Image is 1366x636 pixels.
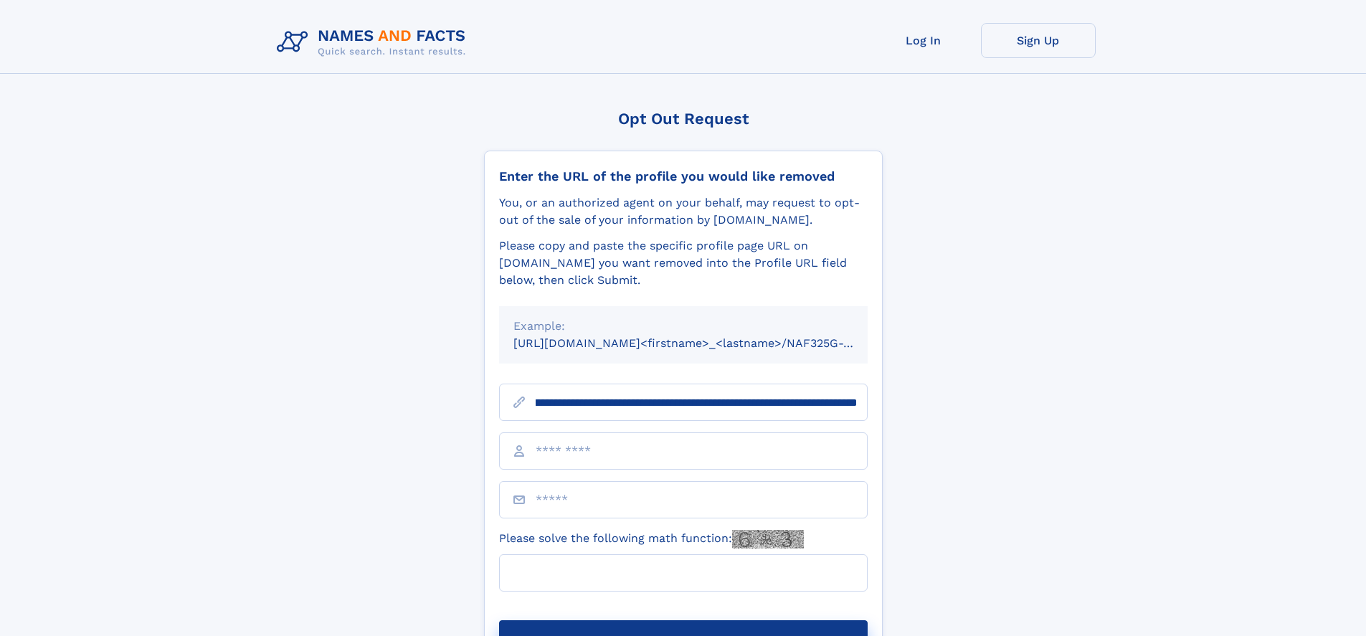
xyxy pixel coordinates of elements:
[271,23,478,62] img: Logo Names and Facts
[513,318,853,335] div: Example:
[513,336,895,350] small: [URL][DOMAIN_NAME]<firstname>_<lastname>/NAF325G-xxxxxxxx
[866,23,981,58] a: Log In
[499,169,868,184] div: Enter the URL of the profile you would like removed
[981,23,1096,58] a: Sign Up
[499,237,868,289] div: Please copy and paste the specific profile page URL on [DOMAIN_NAME] you want removed into the Pr...
[484,110,883,128] div: Opt Out Request
[499,194,868,229] div: You, or an authorized agent on your behalf, may request to opt-out of the sale of your informatio...
[499,530,804,549] label: Please solve the following math function:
